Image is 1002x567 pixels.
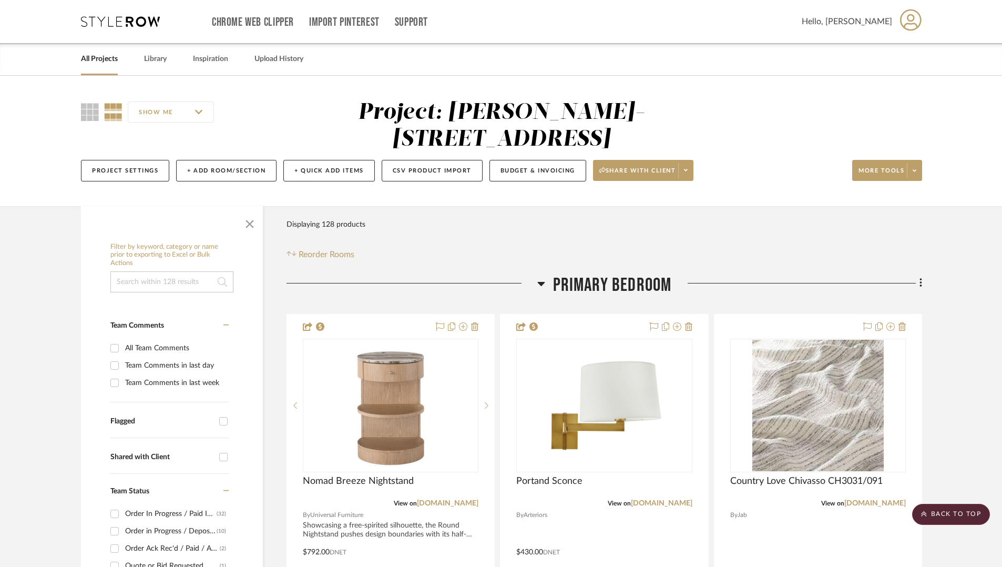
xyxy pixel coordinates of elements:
[125,540,220,557] div: Order Ack Rec'd / Paid / Approval Signed
[303,510,310,520] span: By
[608,500,631,507] span: View on
[176,160,277,181] button: + Add Room/Section
[310,510,363,520] span: Universal Furniture
[110,417,214,426] div: Flagged
[304,340,477,471] img: Nomad Breeze Nightstand
[110,453,214,462] div: Shared with Client
[394,500,417,507] span: View on
[395,18,428,27] a: Support
[299,248,354,261] span: Reorder Rooms
[752,340,884,471] img: Country Love Chivasso CH3031/091
[593,160,694,181] button: Share with client
[125,340,226,357] div: All Team Comments
[553,274,672,297] span: Primary Bedroom
[516,510,524,520] span: By
[516,475,582,487] span: Portand Sconce
[220,540,226,557] div: (2)
[110,488,149,495] span: Team Status
[858,167,904,183] span: More tools
[844,500,906,507] a: [DOMAIN_NAME]
[417,500,478,507] a: [DOMAIN_NAME]
[212,18,294,27] a: Chrome Web Clipper
[193,52,228,66] a: Inspiration
[912,504,990,525] scroll-to-top-button: BACK TO TOP
[239,211,260,232] button: Close
[382,160,483,181] button: CSV Product Import
[125,505,217,522] div: Order In Progress / Paid In Full w/ Freight, No Balance due
[802,15,892,28] span: Hello, [PERSON_NAME]
[125,374,226,391] div: Team Comments in last week
[599,167,676,183] span: Share with client
[125,357,226,374] div: Team Comments in last day
[144,52,167,66] a: Library
[81,52,118,66] a: All Projects
[110,271,233,292] input: Search within 128 results
[821,500,844,507] span: View on
[125,523,217,540] div: Order in Progress / Deposit Paid / Balance due
[287,248,354,261] button: Reorder Rooms
[524,510,547,520] span: Arteriors
[303,475,414,487] span: Nomad Breeze Nightstand
[110,243,233,268] h6: Filter by keyword, category or name prior to exporting to Excel or Bulk Actions
[538,340,670,471] img: Portand Sconce
[217,523,226,540] div: (10)
[309,18,380,27] a: Import Pinterest
[283,160,375,181] button: + Quick Add Items
[217,505,226,522] div: (32)
[631,500,692,507] a: [DOMAIN_NAME]
[730,475,883,487] span: Country Love Chivasso CH3031/091
[110,322,164,329] span: Team Comments
[287,214,365,235] div: Displaying 128 products
[489,160,586,181] button: Budget & Invoicing
[852,160,922,181] button: More tools
[358,102,646,150] div: Project: [PERSON_NAME]- [STREET_ADDRESS]
[730,510,738,520] span: By
[254,52,303,66] a: Upload History
[81,160,169,181] button: Project Settings
[738,510,747,520] span: Jab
